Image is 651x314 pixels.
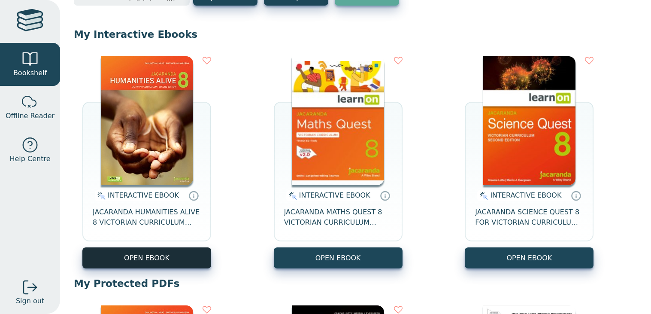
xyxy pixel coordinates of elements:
[571,190,581,201] a: Interactive eBooks are accessed online via the publisher’s portal. They contain interactive resou...
[95,191,106,201] img: interactive.svg
[380,190,390,201] a: Interactive eBooks are accessed online via the publisher’s portal. They contain interactive resou...
[483,56,575,185] img: fffb2005-5288-ea11-a992-0272d098c78b.png
[74,277,637,290] p: My Protected PDFs
[82,247,211,268] button: OPEN EBOOK
[475,207,583,228] span: JACARANDA SCIENCE QUEST 8 FOR VICTORIAN CURRICULUM LEARNON 2E EBOOK
[101,56,193,185] img: bee2d5d4-7b91-e911-a97e-0272d098c78b.jpg
[299,191,370,199] span: INTERACTIVE EBOOK
[477,191,488,201] img: interactive.svg
[284,207,392,228] span: JACARANDA MATHS QUEST 8 VICTORIAN CURRICULUM LEARNON EBOOK 3E
[188,190,199,201] a: Interactive eBooks are accessed online via the publisher’s portal. They contain interactive resou...
[465,247,593,268] button: OPEN EBOOK
[292,56,384,185] img: c004558a-e884-43ec-b87a-da9408141e80.jpg
[274,247,403,268] button: OPEN EBOOK
[286,191,297,201] img: interactive.svg
[13,68,47,78] span: Bookshelf
[108,191,179,199] span: INTERACTIVE EBOOK
[6,111,55,121] span: Offline Reader
[74,28,637,41] p: My Interactive Ebooks
[490,191,561,199] span: INTERACTIVE EBOOK
[16,296,44,306] span: Sign out
[93,207,201,228] span: JACARANDA HUMANITIES ALIVE 8 VICTORIAN CURRICULUM LEARNON EBOOK 2E
[9,154,50,164] span: Help Centre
